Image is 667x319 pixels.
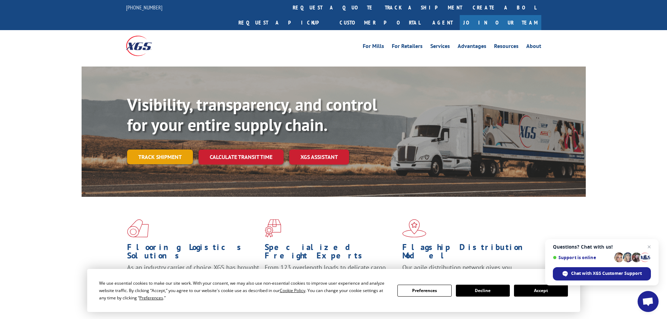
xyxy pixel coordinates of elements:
h1: Flooring Logistics Solutions [127,243,259,263]
a: Join Our Team [460,15,541,30]
p: From 123 overlength loads to delicate cargo, our experienced staff knows the best way to move you... [265,263,397,294]
div: Cookie Consent Prompt [87,269,580,312]
h1: Specialized Freight Experts [265,243,397,263]
span: As an industry carrier of choice, XGS has brought innovation and dedication to flooring logistics... [127,263,259,288]
img: xgs-icon-focused-on-flooring-red [265,219,281,237]
span: Questions? Chat with us! [553,244,651,250]
span: Chat with XGS Customer Support [571,270,642,277]
a: [PHONE_NUMBER] [126,4,162,11]
h1: Flagship Distribution Model [402,243,535,263]
a: Open chat [638,291,659,312]
b: Visibility, transparency, and control for your entire supply chain. [127,93,377,136]
button: Preferences [397,285,451,297]
a: For Mills [363,43,384,51]
span: Support is online [553,255,612,260]
a: Calculate transit time [199,150,284,165]
a: For Retailers [392,43,423,51]
a: Advantages [458,43,486,51]
img: xgs-icon-flagship-distribution-model-red [402,219,426,237]
span: Chat with XGS Customer Support [553,267,651,280]
a: Resources [494,43,519,51]
img: xgs-icon-total-supply-chain-intelligence-red [127,219,149,237]
a: XGS ASSISTANT [289,150,349,165]
button: Accept [514,285,568,297]
button: Decline [456,285,510,297]
span: Our agile distribution network gives you nationwide inventory management on demand. [402,263,531,280]
a: Services [430,43,450,51]
a: Customer Portal [334,15,425,30]
span: Cookie Policy [280,287,305,293]
span: Preferences [139,295,163,301]
a: About [526,43,541,51]
a: Request a pickup [233,15,334,30]
a: Track shipment [127,150,193,164]
div: We use essential cookies to make our site work. With your consent, we may also use non-essential ... [99,279,389,301]
a: Agent [425,15,460,30]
